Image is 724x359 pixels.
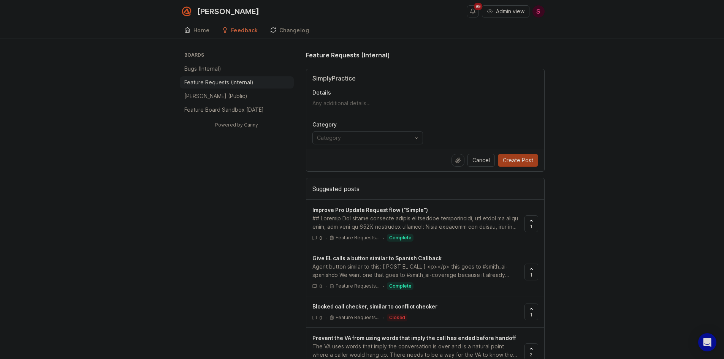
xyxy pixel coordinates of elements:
[383,315,384,321] div: ·
[312,206,524,242] a: Improve Pro Update Request flow ("Simple")## Loremip Dol sitame consecte adipis elitseddoe tempor...
[312,74,538,83] input: Title
[312,263,518,279] div: Agent button similar to this: [ POST EL CALL ] <p></p> this goes to #smith_ai-spanishcb We want o...
[496,8,524,15] span: Admin view
[214,120,259,129] a: Powered by Canny
[312,255,442,261] span: Give EL calls a button similar to Spanish Callback
[312,207,428,213] span: Improve Pro Update Request flow ("Simple")
[325,235,326,241] div: ·
[325,315,326,321] div: ·
[312,214,518,231] div: ## Loremip Dol sitame consecte adipis elitseddoe temporincidi, utl etdol ma aliqu enim, adm veni ...
[279,28,309,33] div: Changelog
[180,5,193,18] img: Smith.ai logo
[319,315,322,321] span: 0
[312,254,524,290] a: Give EL calls a button similar to Spanish CallbackAgent button similar to this: [ POST EL CALL ] ...
[317,134,410,142] input: Category
[184,92,247,100] p: [PERSON_NAME] (Public)
[319,283,322,289] span: 0
[312,302,524,321] a: Blocked call checker, similar to conflict checker0·Feature Requests…·closed
[524,304,538,320] button: 1
[530,272,532,278] span: 1
[389,315,405,321] p: closed
[503,157,533,164] span: Create Post
[498,154,538,167] button: Create Post
[180,90,294,102] a: [PERSON_NAME] (Public)
[383,235,384,241] div: ·
[467,154,495,167] button: Cancel
[312,100,538,115] textarea: Details
[467,5,479,17] button: Notifications
[312,335,516,341] span: Prevent the VA from using words that imply the call has ended before handoff
[698,333,716,351] div: Open Intercom Messenger
[180,23,214,38] a: Home
[532,5,545,17] button: S
[319,235,322,241] span: 0
[197,8,259,15] div: [PERSON_NAME]
[524,215,538,232] button: 1
[312,131,423,144] div: toggle menu
[231,28,258,33] div: Feedback
[183,51,294,61] h3: Boards
[383,283,384,289] div: ·
[193,28,210,33] div: Home
[389,283,411,289] p: complete
[325,283,326,289] div: ·
[336,283,380,289] p: Feature Requests…
[524,264,538,280] button: 1
[184,65,221,73] p: Bugs (Internal)
[472,157,490,164] span: Cancel
[482,5,529,17] button: Admin view
[306,51,390,60] h1: Feature Requests (Internal)
[312,342,518,359] div: The VA uses words that imply the conversation is over and is a natural point where a caller would...
[184,106,264,114] p: Feature Board Sandbox [DATE]
[217,23,263,38] a: Feedback
[180,63,294,75] a: Bugs (Internal)
[312,121,423,128] p: Category
[389,235,411,241] p: complete
[536,7,540,16] span: S
[312,89,538,96] p: Details
[312,303,437,310] span: Blocked call checker, similar to conflict checker
[266,23,314,38] a: Changelog
[336,315,380,321] p: Feature Requests…
[530,351,532,358] span: 2
[530,223,532,230] span: 1
[180,76,294,89] a: Feature Requests (Internal)
[184,79,253,86] p: Feature Requests (Internal)
[180,104,294,116] a: Feature Board Sandbox [DATE]
[336,235,380,241] p: Feature Requests…
[474,3,482,10] span: 99
[530,312,532,318] span: 1
[410,135,423,141] svg: toggle icon
[306,178,544,199] div: Suggested posts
